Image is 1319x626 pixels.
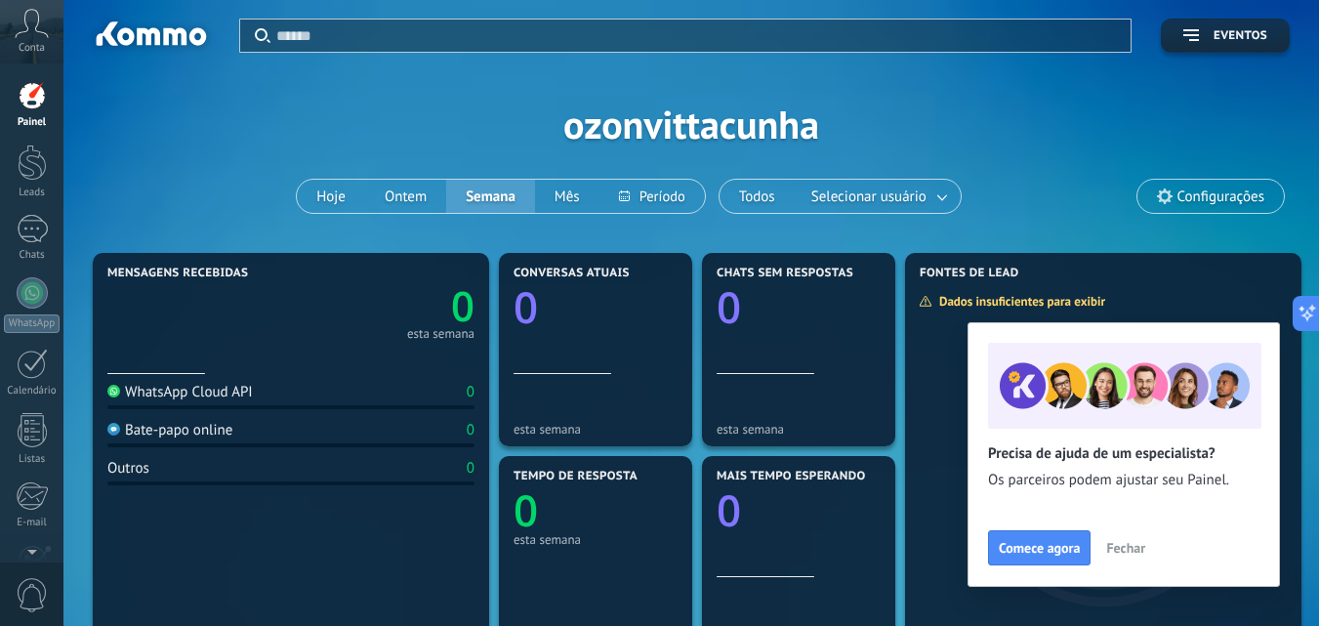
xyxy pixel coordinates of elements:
[1097,533,1154,563] button: Fechar
[446,180,535,213] button: Semana
[717,470,866,483] span: Mais tempo esperando
[720,180,795,213] button: Todos
[19,42,45,55] span: Conta
[920,267,1019,280] span: Fontes de lead
[407,329,474,339] div: esta semana
[514,267,630,280] span: Conversas atuais
[1106,541,1145,555] span: Fechar
[717,422,881,437] div: esta semana
[1177,188,1264,205] span: Configurações
[514,470,638,483] span: Tempo de resposta
[1214,29,1267,43] span: Eventos
[4,385,61,397] div: Calendário
[514,480,538,539] text: 0
[297,180,365,213] button: Hoje
[467,421,474,439] div: 0
[599,180,705,213] button: Período
[467,459,474,478] div: 0
[291,278,474,334] a: 0
[535,180,599,213] button: Mês
[4,453,61,466] div: Listas
[4,314,60,333] div: WhatsApp
[1161,19,1290,53] button: Eventos
[4,517,61,529] div: E-mail
[988,471,1259,490] span: Os parceiros podem ajustar seu Painel.
[365,180,446,213] button: Ontem
[514,277,538,336] text: 0
[451,278,474,334] text: 0
[4,116,61,129] div: Painel
[4,249,61,262] div: Chats
[107,267,248,280] span: Mensagens recebidas
[4,187,61,199] div: Leads
[514,532,678,547] div: esta semana
[988,444,1259,463] h2: Precisa de ajuda de um especialista?
[107,459,149,478] div: Outros
[795,180,961,213] button: Selecionar usuário
[107,421,232,439] div: Bate-papo online
[467,383,474,401] div: 0
[919,293,1119,310] div: Dados insuficientes para exibir
[807,184,930,210] span: Selecionar usuário
[107,423,120,436] img: Bate-papo online
[514,422,678,437] div: esta semana
[999,541,1080,555] span: Comece agora
[107,383,253,401] div: WhatsApp Cloud API
[988,530,1091,565] button: Comece agora
[717,267,853,280] span: Chats sem respostas
[717,480,741,539] text: 0
[717,277,741,336] text: 0
[107,385,120,397] img: WhatsApp Cloud API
